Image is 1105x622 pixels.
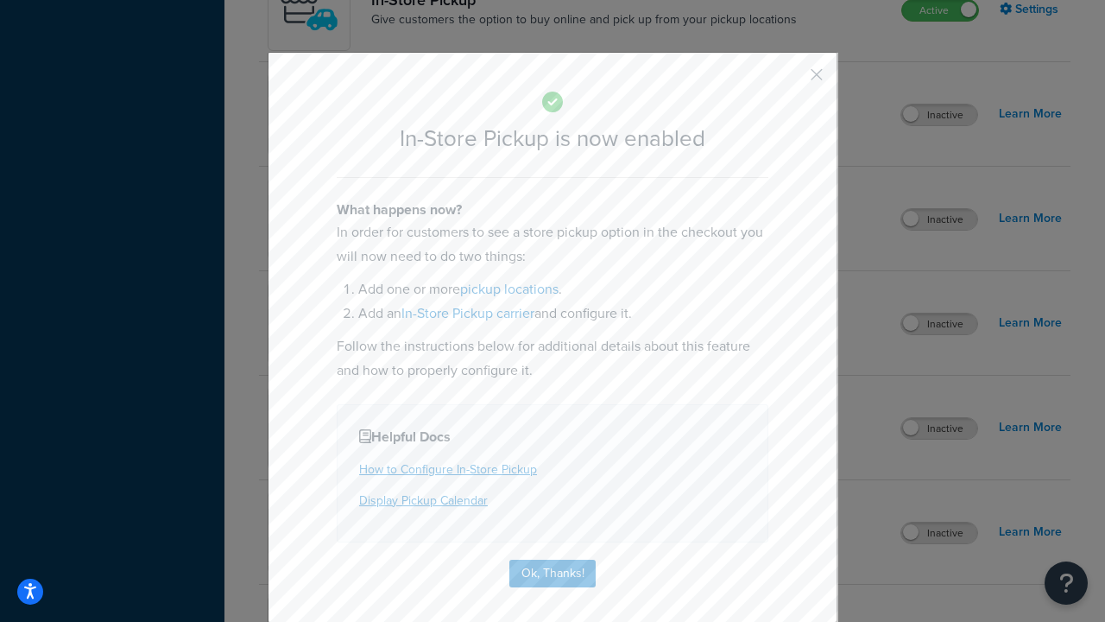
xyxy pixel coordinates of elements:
[359,492,488,510] a: Display Pickup Calendar
[358,277,768,301] li: Add one or more .
[337,200,768,220] h4: What happens now?
[359,460,537,479] a: How to Configure In-Store Pickup
[358,301,768,326] li: Add an and configure it.
[337,334,768,383] p: Follow the instructions below for additional details about this feature and how to properly confi...
[337,220,768,269] p: In order for customers to see a store pickup option in the checkout you will now need to do two t...
[460,279,559,299] a: pickup locations
[401,303,534,323] a: In-Store Pickup carrier
[337,126,768,151] h2: In-Store Pickup is now enabled
[359,427,746,447] h4: Helpful Docs
[509,560,596,587] button: Ok, Thanks!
